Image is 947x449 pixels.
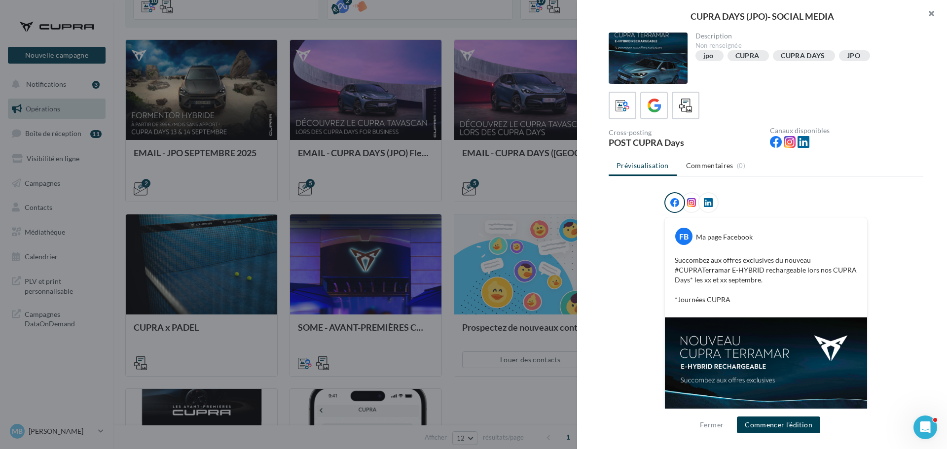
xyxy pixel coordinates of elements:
p: Succombez aux offres exclusives du nouveau #CUPRATerramar E-HYBRID rechargeable lors nos CUPRA Da... [675,255,857,305]
iframe: Intercom live chat [913,415,937,439]
button: Fermer [696,419,728,431]
div: Cross-posting [609,129,762,136]
div: Canaux disponibles [770,127,923,134]
button: Commencer l'édition [737,416,820,433]
div: Non renseignée [695,41,916,50]
div: JPO [847,52,860,60]
div: CUPRA DAYS [781,52,825,60]
div: CUPRA [735,52,760,60]
div: CUPRA DAYS (JPO)- SOCIAL MEDIA [593,12,931,21]
span: (0) [737,162,745,170]
div: FB [675,228,692,245]
span: Commentaires [686,161,733,171]
div: Ma page Facebook [696,232,753,242]
div: jpo [703,52,714,60]
div: Description [695,33,916,39]
div: POST CUPRA Days [609,138,762,147]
